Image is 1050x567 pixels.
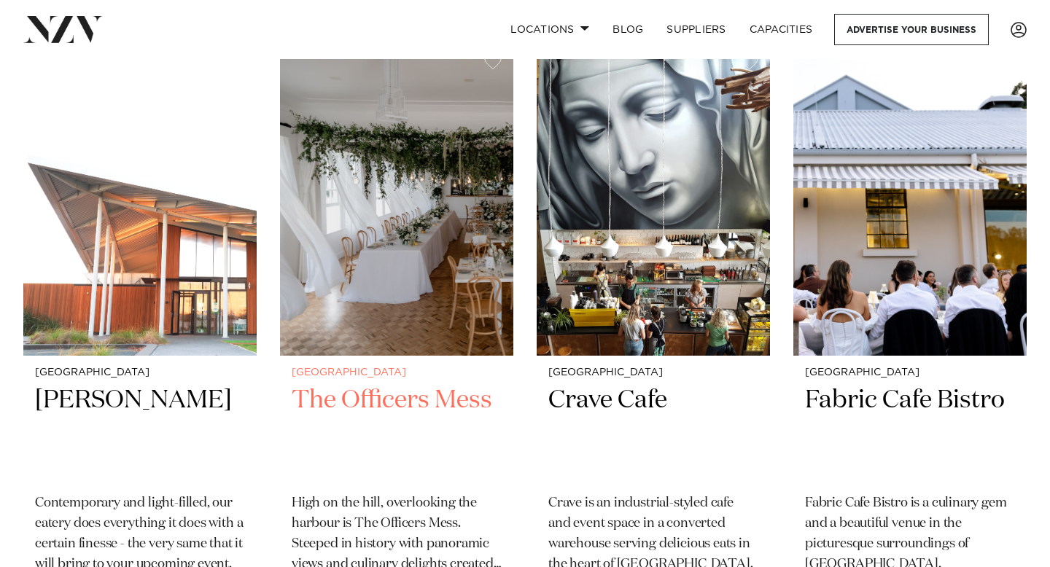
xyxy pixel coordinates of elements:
[292,367,502,378] small: [GEOGRAPHIC_DATA]
[35,367,245,378] small: [GEOGRAPHIC_DATA]
[805,384,1015,482] h2: Fabric Cafe Bistro
[548,384,758,482] h2: Crave Cafe
[655,14,737,45] a: SUPPLIERS
[292,384,502,482] h2: The Officers Mess
[738,14,825,45] a: Capacities
[548,367,758,378] small: [GEOGRAPHIC_DATA]
[805,367,1015,378] small: [GEOGRAPHIC_DATA]
[601,14,655,45] a: BLOG
[499,14,601,45] a: Locations
[834,14,989,45] a: Advertise your business
[23,16,103,42] img: nzv-logo.png
[35,384,245,482] h2: [PERSON_NAME]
